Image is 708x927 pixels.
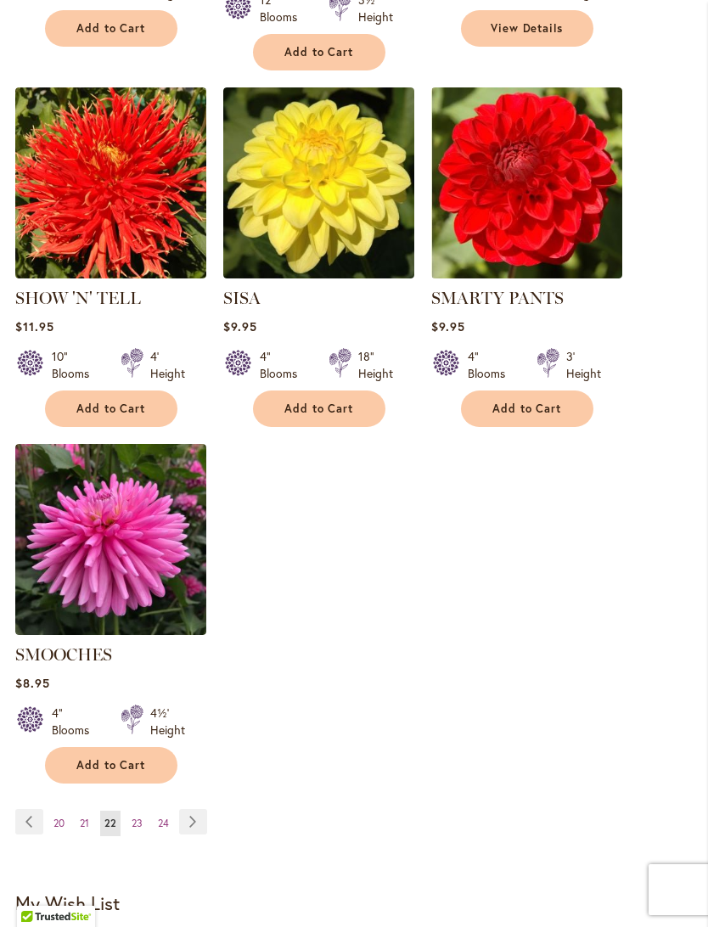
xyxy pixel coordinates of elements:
div: 4' Height [150,348,185,382]
a: 21 [76,811,93,836]
a: View Details [461,10,593,47]
div: 4" Blooms [260,348,308,382]
a: SISA [223,288,261,308]
a: SHOW 'N' TELL [15,288,141,308]
div: 4" Blooms [52,705,100,739]
span: Add to Cart [284,45,354,59]
a: 20 [49,811,69,836]
a: SHOW 'N' TELL [15,266,206,282]
span: 22 [104,817,116,829]
span: View Details [491,21,564,36]
img: SISA [223,87,414,278]
div: 10" Blooms [52,348,100,382]
img: SMOOCHES [15,444,206,635]
img: SMARTY PANTS [431,87,622,278]
a: SISA [223,266,414,282]
a: SMOOCHES [15,622,206,638]
a: SMARTY PANTS [431,266,622,282]
div: 4" Blooms [468,348,516,382]
button: Add to Cart [253,390,385,427]
button: Add to Cart [461,390,593,427]
span: 20 [53,817,65,829]
span: 24 [158,817,169,829]
button: Add to Cart [45,747,177,784]
span: $8.95 [15,675,50,691]
span: Add to Cart [76,21,146,36]
span: Add to Cart [76,758,146,772]
button: Add to Cart [45,10,177,47]
span: 21 [80,817,89,829]
div: 4½' Height [150,705,185,739]
div: 18" Height [358,348,393,382]
iframe: Launch Accessibility Center [13,867,60,914]
a: 23 [127,811,147,836]
span: Add to Cart [284,402,354,416]
div: 3' Height [566,348,601,382]
span: $11.95 [15,318,54,334]
span: Add to Cart [76,402,146,416]
button: Add to Cart [45,390,177,427]
span: Add to Cart [492,402,562,416]
span: $9.95 [223,318,257,334]
a: SMARTY PANTS [431,288,564,308]
a: 24 [154,811,173,836]
strong: My Wish List [15,890,120,915]
a: SMOOCHES [15,644,112,665]
span: 23 [132,817,143,829]
button: Add to Cart [253,34,385,70]
img: SHOW 'N' TELL [15,87,206,278]
span: $9.95 [431,318,465,334]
